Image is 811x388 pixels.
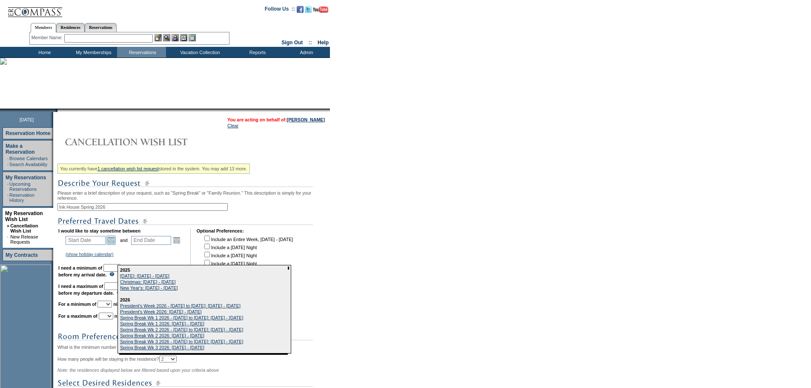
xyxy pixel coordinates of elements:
a: My Contracts [6,252,38,258]
a: Reservation History [9,193,34,203]
span: You are acting on behalf of: [227,117,325,122]
img: View [163,34,170,41]
td: Admin [281,47,330,57]
a: Spring Break Wk 1 2026 - [DATE] to [DATE]: [DATE] - [DATE] [120,315,243,320]
a: Spring Break Wk 2 2026 - [DATE] to [DATE]: [DATE] - [DATE] [120,327,243,332]
div: Member Name: [32,34,64,41]
b: night(s) [113,302,130,307]
img: b_edit.gif [155,34,162,41]
input: Date format: M/D/Y. Shortcut keys: [T] for Today. [UP] or [.] for Next Day. [DOWN] or [,] for Pre... [131,236,171,245]
a: 1 cancellation wish list request [97,166,159,171]
a: Spring Break Wk 1 2026: [DATE] - [DATE] [120,321,204,326]
a: Search Availability [9,162,47,167]
td: and [119,234,129,246]
a: Residences [56,23,85,32]
a: Help [318,40,329,46]
a: Reservations [85,23,117,32]
td: Reports [232,47,281,57]
td: · [7,156,9,161]
a: Sign Out [281,40,303,46]
a: Open the calendar popup. [106,236,116,245]
a: Christmas: [DATE] - [DATE] [120,279,175,285]
a: [DATE]: [DATE] - [DATE] [120,273,169,279]
a: Cancellation Wish List [10,223,38,233]
a: My Reservation Wish List [5,210,43,222]
a: Make a Reservation [6,143,35,155]
td: · [7,162,9,167]
a: Follow us on Twitter [305,9,312,14]
a: New Release Requests [10,234,38,244]
img: promoShadowLeftCorner.gif [54,109,57,112]
td: Follow Us :: [265,5,295,15]
b: 2026 [120,297,130,302]
img: Become our fan on Facebook [297,6,304,13]
b: » [7,223,9,228]
img: Follow us on Twitter [305,6,312,13]
a: My Reservations [6,175,46,181]
span: Note: the residences displayed below are filtered based upon your criteria above [57,368,219,373]
input: Date format: M/D/Y. Shortcut keys: [T] for Today. [UP] or [.] for Next Day. [DOWN] or [,] for Pre... [66,236,106,245]
b: Optional Preferences: [197,228,244,233]
span: :: [309,40,312,46]
a: Spring Break Wk 2 2026: [DATE] - [DATE] [120,333,204,338]
b: I need a minimum of [58,265,102,270]
td: Include an Entire Week, [DATE] - [DATE] Include a [DATE] Night Include a [DATE] Night Include a [... [203,234,293,272]
a: Members [31,23,57,32]
td: · [7,193,9,203]
b: I need a maximum of [58,284,103,289]
a: Spring Break Wk 3 2026: [DATE] - [DATE] [120,345,204,350]
img: Subscribe to our YouTube Channel [313,6,328,13]
a: Reservation Home [6,130,50,136]
a: [PERSON_NAME] [287,117,325,122]
img: Cancellation Wish List [57,133,228,150]
b: 2025 [120,267,130,273]
a: Open the calendar popup. [172,236,181,245]
img: b_calculator.gif [189,34,196,41]
b: For a maximum of [58,313,97,319]
b: For a minimum of [58,302,96,307]
td: · [7,234,9,244]
div: You currently have stored in the system. You may add 13 more. [57,164,250,174]
td: My Memberships [68,47,117,57]
a: Spring Break Wk 3 2026 - [DATE] to [DATE]: [DATE] - [DATE] [120,339,243,344]
a: President's Week 2026: [DATE] - [DATE] [120,309,202,314]
td: Vacation Collection [166,47,232,57]
td: Home [19,47,68,57]
b: I would like to stay sometime between [58,228,140,233]
img: questionMark_lightBlue.gif [117,290,122,295]
a: (show holiday calendar) [66,252,114,257]
img: questionMark_lightBlue.gif [109,272,115,276]
a: President's Week 2026 - [DATE] to [DATE]: [DATE] - [DATE] [120,303,241,308]
td: Reservations [117,47,166,57]
a: Spring Break Wk 4 2026 - [DATE] to [DATE]: [DATE] - [DATE] [120,351,243,356]
img: Impersonate [172,34,179,41]
a: Upcoming Reservations [9,181,37,192]
a: Subscribe to our YouTube Channel [313,9,328,14]
a: Browse Calendars [9,156,48,161]
a: Become our fan on Facebook [297,9,304,14]
img: subTtlRoomPreferences.gif [57,331,313,342]
td: · [7,181,9,192]
span: [DATE] [20,117,34,122]
b: night(s) [115,313,131,319]
a: Clear [227,123,238,128]
a: New Year's: [DATE] - [DATE] [120,285,178,290]
img: Reservations [180,34,187,41]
